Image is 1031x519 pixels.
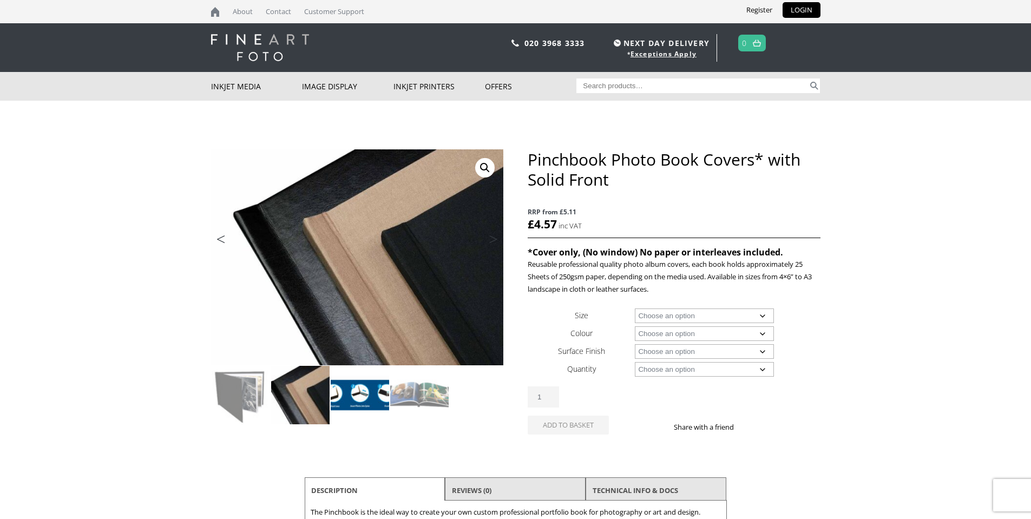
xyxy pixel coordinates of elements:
[753,40,761,47] img: basket.svg
[331,425,389,484] img: Pinchbook Photo Book Covers* with Solid Front - Image 7
[311,481,358,500] a: Description
[475,158,495,178] a: View full-screen image gallery
[390,425,449,484] img: Pinchbook Photo Book Covers* with Solid Front - Image 8
[528,258,820,295] p: Reusable professional quality photo album covers, each book holds approximately 25 Sheets of 250g...
[760,423,769,431] img: twitter sharing button
[390,366,449,424] img: Pinchbook Photo Book Covers* with Solid Front - Image 4
[631,49,697,58] a: Exceptions Apply
[738,2,780,18] a: Register
[528,246,820,258] h4: *Cover only, (No window) No paper or interleaves included.
[211,34,309,61] img: logo-white.svg
[567,364,596,374] label: Quantity
[528,149,820,189] h1: Pinchbook Photo Book Covers* with Solid Front
[211,72,303,101] a: Inkjet Media
[558,346,605,356] label: Surface Finish
[614,40,621,47] img: time.svg
[528,416,609,435] button: Add to basket
[211,149,503,365] img: Pinchbook Photo Book Covers* with Solid Front - Image 2
[212,425,270,484] img: Pinchbook Photo Book Covers* with Solid Front - Image 5
[593,481,678,500] a: TECHNICAL INFO & DOCS
[452,481,491,500] a: Reviews (0)
[773,423,782,431] img: email sharing button
[528,386,559,408] input: Product quantity
[576,78,808,93] input: Search products…
[783,2,820,18] a: LOGIN
[528,206,820,218] span: RRP from £5.11
[302,72,393,101] a: Image Display
[271,425,330,484] img: Pinchbook Photo Book Covers* with Solid Front - Image 6
[611,37,710,49] span: NEXT DAY DELIVERY
[674,421,747,433] p: Share with a friend
[331,366,389,424] img: Pinchbook Photo Book Covers* with Solid Front - Image 3
[511,40,519,47] img: phone.svg
[575,310,588,320] label: Size
[742,35,747,51] a: 0
[271,366,330,424] img: Pinchbook Photo Book Covers* with Solid Front - Image 2
[485,72,576,101] a: Offers
[808,78,820,93] button: Search
[528,216,557,232] bdi: 4.57
[212,366,270,424] img: Pinchbook Photo Book Covers* with Solid Front
[524,38,585,48] a: 020 3968 3333
[570,328,593,338] label: Colour
[311,506,721,518] p: The Pinchbook is the ideal way to create your own custom professional portfolio book for photogra...
[528,216,534,232] span: £
[393,72,485,101] a: Inkjet Printers
[747,423,756,431] img: facebook sharing button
